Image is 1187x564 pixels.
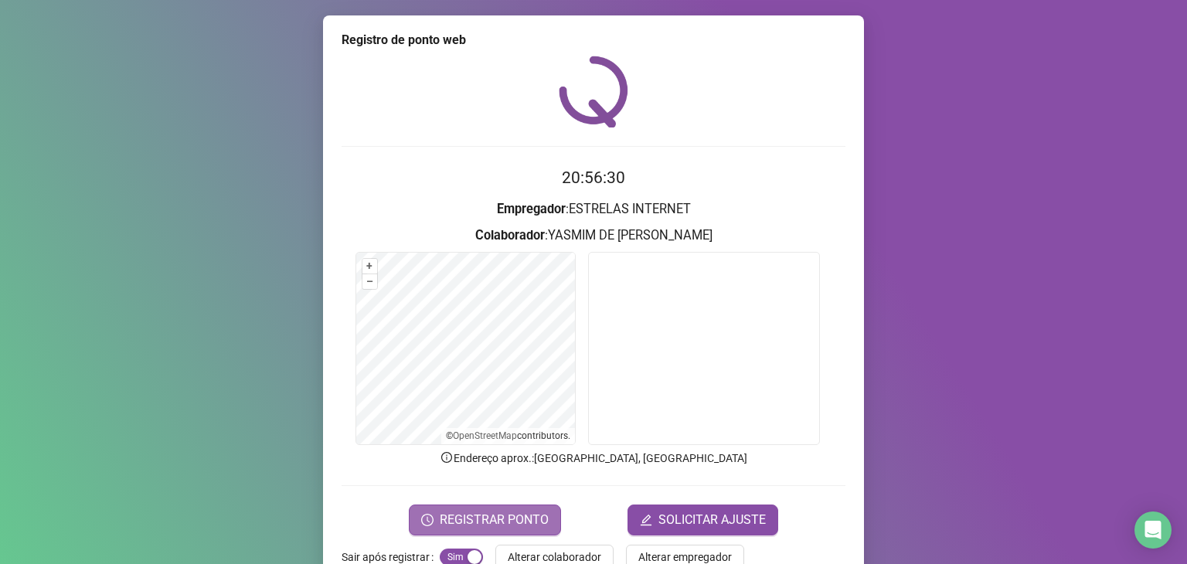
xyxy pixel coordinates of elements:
li: © contributors. [446,430,570,441]
strong: Colaborador [475,228,545,243]
button: REGISTRAR PONTO [409,505,561,535]
h3: : YASMIM DE [PERSON_NAME] [342,226,845,246]
time: 20:56:30 [562,168,625,187]
img: QRPoint [559,56,628,127]
span: edit [640,514,652,526]
strong: Empregador [497,202,566,216]
button: editSOLICITAR AJUSTE [628,505,778,535]
a: OpenStreetMap [453,430,517,441]
span: REGISTRAR PONTO [440,511,549,529]
h3: : ESTRELAS INTERNET [342,199,845,219]
span: info-circle [440,450,454,464]
div: Open Intercom Messenger [1134,511,1172,549]
button: – [362,274,377,289]
p: Endereço aprox. : [GEOGRAPHIC_DATA], [GEOGRAPHIC_DATA] [342,450,845,467]
button: + [362,259,377,274]
span: clock-circle [421,514,434,526]
span: SOLICITAR AJUSTE [658,511,766,529]
div: Registro de ponto web [342,31,845,49]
